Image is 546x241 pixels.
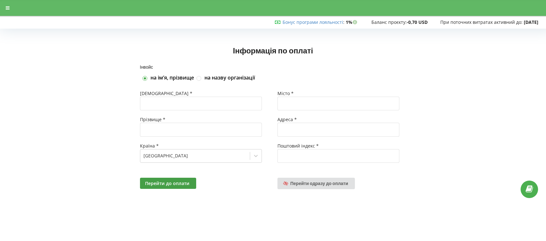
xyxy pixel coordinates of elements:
strong: -0,70 USD [407,19,428,25]
strong: 1% [346,19,359,25]
span: При поточних витратах активний до: [440,19,523,25]
span: Прізвище * [140,116,165,122]
strong: [DATE] [524,19,538,25]
span: : [283,19,344,25]
a: Бонус програми лояльності [283,19,343,25]
span: Перейти до оплати [145,180,190,186]
span: Інвойс [140,64,153,70]
span: [DEMOGRAPHIC_DATA] * [140,90,192,96]
span: Адреса * [277,116,297,122]
span: Перейти одразу до оплати [290,181,348,186]
label: на імʼя, прізвище [150,74,194,81]
a: Перейти одразу до оплати [277,178,355,189]
button: Перейти до оплати [140,178,196,189]
span: Поштовий індекс * [277,143,319,149]
span: Країна * [140,143,159,149]
span: Баланс проєкту: [371,19,407,25]
span: Інформація по оплаті [233,46,313,55]
span: Місто * [277,90,294,96]
label: на назву організації [204,74,255,81]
